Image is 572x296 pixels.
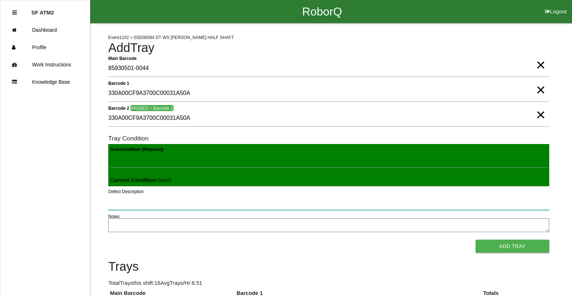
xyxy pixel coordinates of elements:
p: Total Trays this shift: 16 Avg Trays /Hr: 8.51 [108,279,549,287]
b: Main Barcode [108,56,137,61]
b: Barcode 2 [108,105,129,110]
label: Notes [108,213,119,220]
span: Event 1102 > 0SD00094 DT WS [PERSON_NAME] HALF SHAFT [108,35,234,40]
b: Current Condition [110,177,156,183]
span: Clear Input [536,100,545,115]
h4: Trays [108,260,549,274]
input: Required [108,60,549,77]
a: Knowledge Base [0,73,90,91]
span: Clear Input [536,51,545,65]
span: : Good [110,177,171,183]
b: Scan Condition (Required) [110,147,163,152]
h6: Tray Condition [108,135,549,142]
p: SF ATM2 [31,4,54,16]
a: Profile [0,39,90,56]
label: Defect Description [108,188,144,195]
span: PASSED = Barcode 1 [130,105,173,111]
b: Barcode 1 [108,80,129,86]
div: Close [12,4,17,21]
h4: Add Tray [108,41,549,55]
a: Work Instructions [0,56,90,73]
button: Add Tray [476,240,549,253]
a: Dashboard [0,21,90,39]
span: Clear Input [536,75,545,90]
